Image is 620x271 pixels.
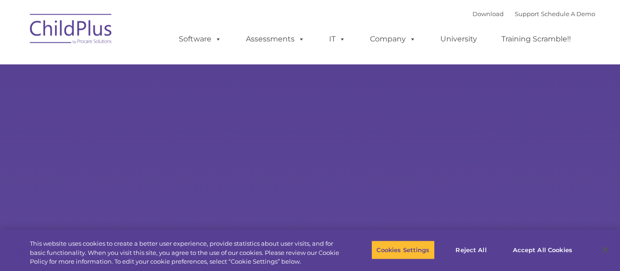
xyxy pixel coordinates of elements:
a: Company [361,30,425,48]
a: Training Scramble!! [492,30,580,48]
button: Accept All Cookies [508,240,577,259]
a: Support [515,10,539,17]
a: Schedule A Demo [541,10,595,17]
button: Cookies Settings [371,240,434,259]
a: IT [320,30,355,48]
a: University [431,30,486,48]
button: Close [595,240,615,260]
div: This website uses cookies to create a better user experience, provide statistics about user visit... [30,239,341,266]
a: Download [472,10,504,17]
a: Assessments [237,30,314,48]
font: | [472,10,595,17]
a: Software [170,30,231,48]
img: ChildPlus by Procare Solutions [25,7,117,53]
button: Reject All [443,240,500,259]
